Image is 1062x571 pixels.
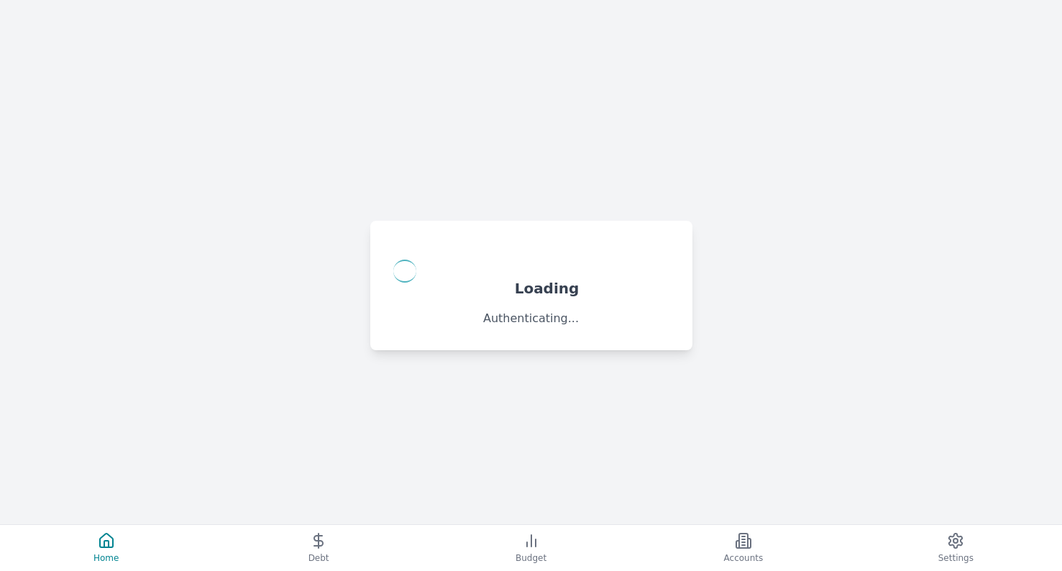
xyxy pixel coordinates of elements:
span: Accounts [724,552,764,564]
span: Debt [308,552,329,564]
button: Settings [850,525,1062,571]
button: Accounts [637,525,849,571]
span: Budget [516,552,546,564]
h2: Loading [515,278,580,298]
button: Budget [425,525,637,571]
span: Settings [938,552,974,564]
button: Debt [212,525,424,571]
p: Authenticating... [393,310,669,327]
span: Home [93,552,119,564]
